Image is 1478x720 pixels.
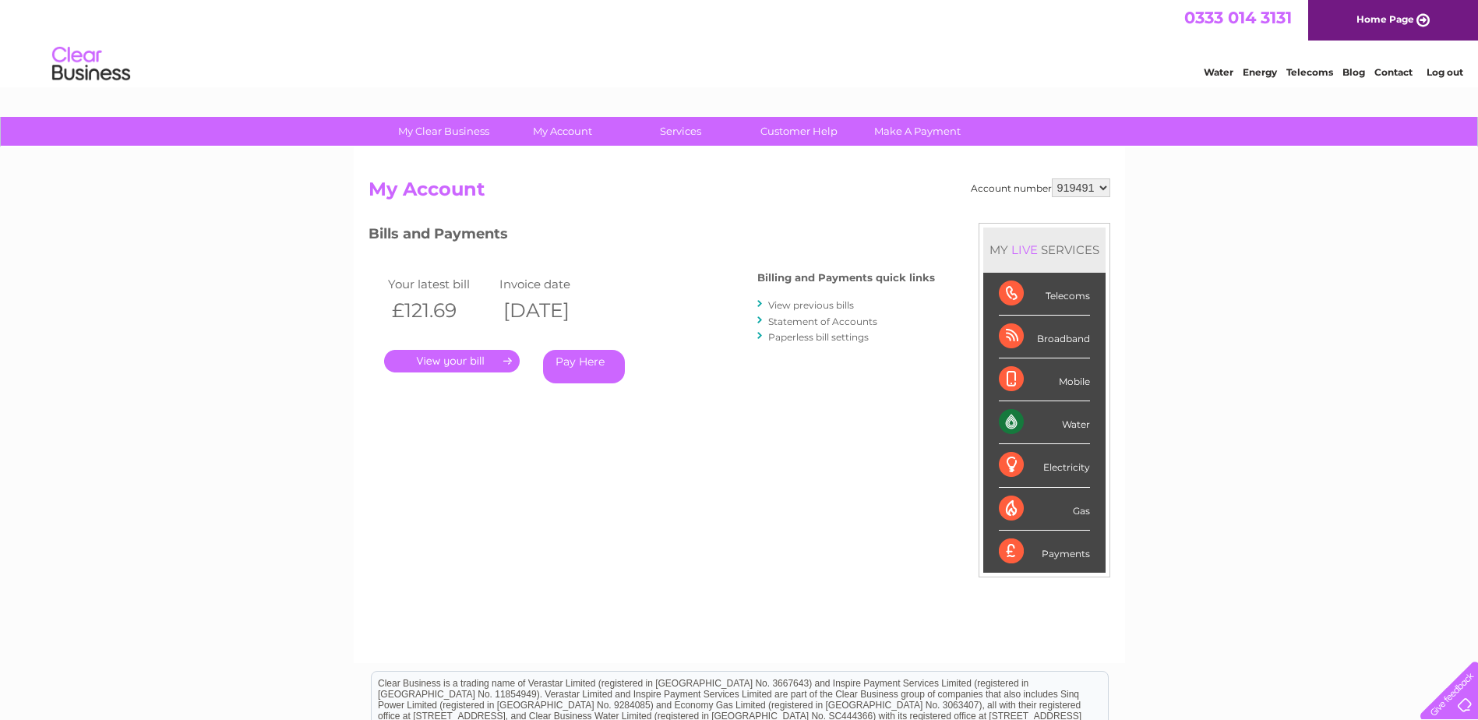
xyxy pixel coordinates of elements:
[1204,66,1233,78] a: Water
[999,401,1090,444] div: Water
[999,531,1090,573] div: Payments
[496,274,608,295] td: Invoice date
[757,272,935,284] h4: Billing and Payments quick links
[384,350,520,372] a: .
[379,117,508,146] a: My Clear Business
[999,273,1090,316] div: Telecoms
[999,358,1090,401] div: Mobile
[496,295,608,326] th: [DATE]
[983,228,1106,272] div: MY SERVICES
[768,316,877,327] a: Statement of Accounts
[369,223,935,250] h3: Bills and Payments
[51,41,131,88] img: logo.png
[1243,66,1277,78] a: Energy
[1286,66,1333,78] a: Telecoms
[1374,66,1413,78] a: Contact
[768,299,854,311] a: View previous bills
[768,331,869,343] a: Paperless bill settings
[498,117,626,146] a: My Account
[384,274,496,295] td: Your latest bill
[372,9,1108,76] div: Clear Business is a trading name of Verastar Limited (registered in [GEOGRAPHIC_DATA] No. 3667643...
[1008,242,1041,257] div: LIVE
[369,178,1110,208] h2: My Account
[1342,66,1365,78] a: Blog
[384,295,496,326] th: £121.69
[853,117,982,146] a: Make A Payment
[999,316,1090,358] div: Broadband
[543,350,625,383] a: Pay Here
[999,444,1090,487] div: Electricity
[999,488,1090,531] div: Gas
[616,117,745,146] a: Services
[1427,66,1463,78] a: Log out
[735,117,863,146] a: Customer Help
[971,178,1110,197] div: Account number
[1184,8,1292,27] a: 0333 014 3131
